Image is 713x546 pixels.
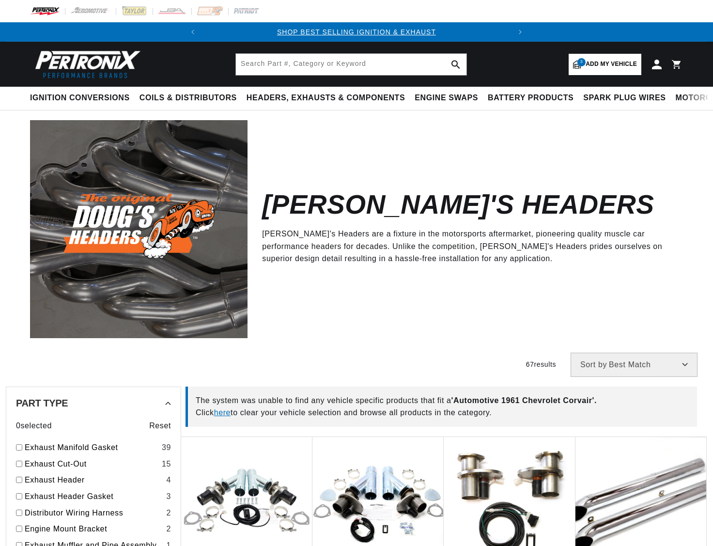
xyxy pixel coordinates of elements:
[25,490,162,503] a: Exhaust Header Gasket
[25,458,158,470] a: Exhaust Cut-Out
[166,490,171,503] div: 3
[25,507,162,519] a: Distributor Wiring Harness
[30,120,248,338] img: Doug's Headers
[166,523,171,535] div: 2
[580,361,607,369] span: Sort by
[139,93,237,103] span: Coils & Distributors
[162,441,171,454] div: 39
[571,353,697,377] select: Sort by
[578,87,670,109] summary: Spark Plug Wires
[569,54,641,75] a: 3Add my vehicle
[16,420,52,432] span: 0 selected
[236,54,466,75] input: Search Part #, Category or Keyword
[30,47,141,81] img: Pertronix
[186,387,697,427] div: The system was unable to find any vehicle specific products that fit a Click to clear your vehicl...
[247,93,405,103] span: Headers, Exhausts & Components
[483,87,578,109] summary: Battery Products
[25,441,158,454] a: Exhaust Manifold Gasket
[183,22,202,42] button: Translation missing: en.sections.announcements.previous_announcement
[445,54,466,75] button: search button
[135,87,242,109] summary: Coils & Distributors
[25,523,162,535] a: Engine Mount Bracket
[488,93,573,103] span: Battery Products
[166,507,171,519] div: 2
[526,360,556,368] span: 67 results
[262,228,668,265] p: [PERSON_NAME]'s Headers are a fixture in the motorsports aftermarket, pioneering quality muscle c...
[415,93,478,103] span: Engine Swaps
[162,458,171,470] div: 15
[166,474,171,486] div: 4
[25,474,162,486] a: Exhaust Header
[16,398,68,408] span: Part Type
[511,22,530,42] button: Translation missing: en.sections.announcements.next_announcement
[214,408,231,417] a: here
[6,22,707,42] slideshow-component: Translation missing: en.sections.announcements.announcement_bar
[583,93,666,103] span: Spark Plug Wires
[451,396,597,405] span: ' Automotive 1961 Chevrolet Corvair '.
[262,193,654,216] h2: [PERSON_NAME]'s Headers
[149,420,171,432] span: Reset
[242,87,410,109] summary: Headers, Exhausts & Components
[577,58,586,66] span: 3
[202,27,511,37] div: Announcement
[202,27,511,37] div: 1 of 2
[30,87,135,109] summary: Ignition Conversions
[586,60,637,69] span: Add my vehicle
[277,28,436,36] a: SHOP BEST SELLING IGNITION & EXHAUST
[410,87,483,109] summary: Engine Swaps
[30,93,130,103] span: Ignition Conversions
